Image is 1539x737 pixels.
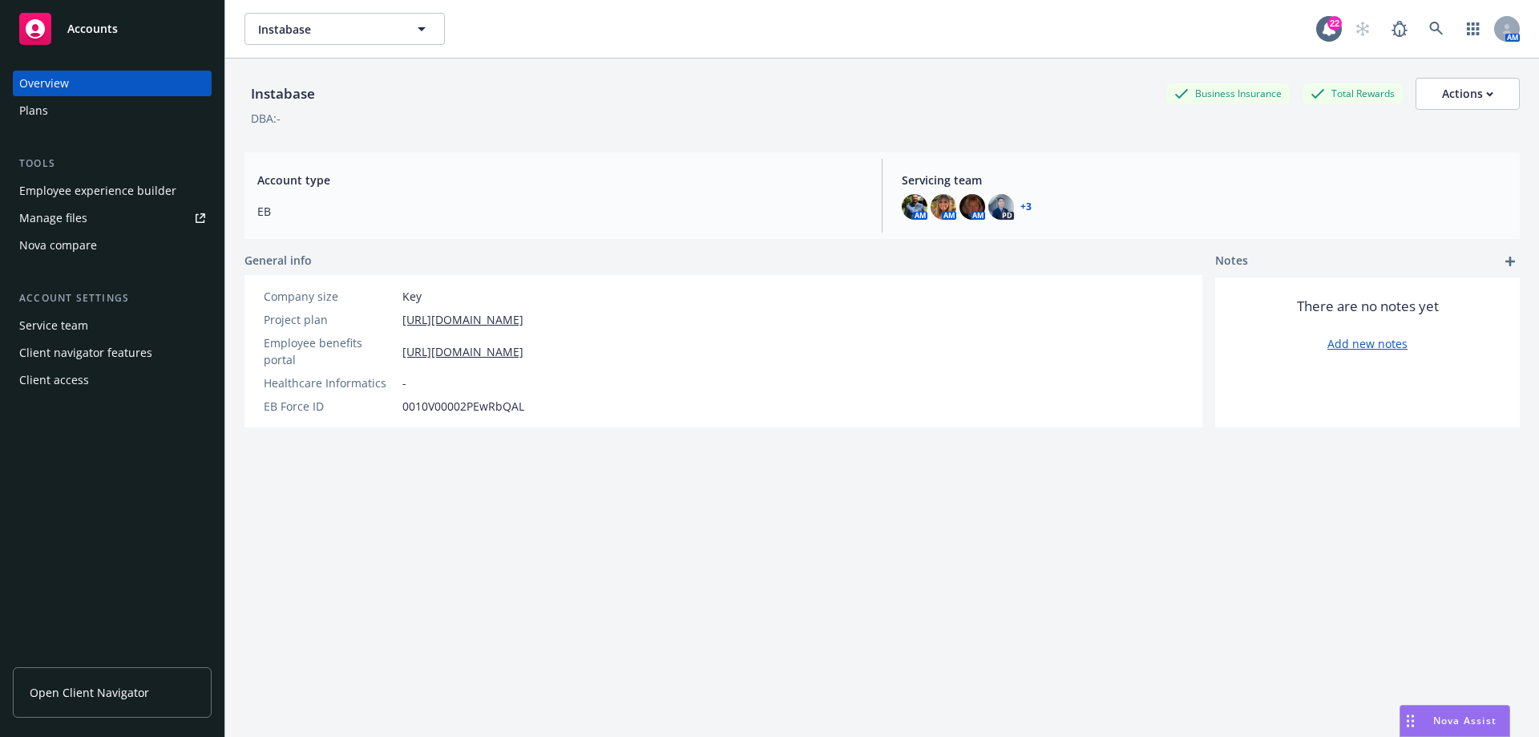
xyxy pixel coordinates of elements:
a: Switch app [1457,13,1489,45]
span: - [402,375,406,391]
button: Instabase [244,13,445,45]
a: add [1501,252,1520,271]
a: Nova compare [13,233,212,258]
div: Account settings [13,290,212,306]
div: Healthcare Informatics [264,375,396,391]
span: Nova Assist [1433,714,1497,727]
div: Drag to move [1400,706,1420,736]
span: 0010V00002PEwRbQAL [402,398,524,415]
div: Actions [1442,79,1493,109]
div: Instabase [244,83,321,104]
img: photo [988,194,1014,220]
div: Overview [19,71,69,96]
div: EB Force ID [264,398,396,415]
img: photo [931,194,956,220]
div: Employee experience builder [19,178,176,204]
a: Client navigator features [13,340,212,366]
span: General info [244,252,312,269]
div: Client access [19,367,89,393]
a: Start snowing [1347,13,1379,45]
img: photo [959,194,985,220]
div: 22 [1327,16,1342,30]
span: There are no notes yet [1297,297,1439,316]
a: Client access [13,367,212,393]
a: Add new notes [1327,335,1408,352]
div: Company size [264,288,396,305]
a: Report a Bug [1383,13,1416,45]
div: Service team [19,313,88,338]
span: EB [257,203,862,220]
div: Manage files [19,205,87,231]
span: Key [402,288,422,305]
div: Project plan [264,311,396,328]
span: Notes [1215,252,1248,271]
a: Manage files [13,205,212,231]
div: Business Insurance [1166,83,1290,103]
button: Nova Assist [1400,705,1510,737]
a: Plans [13,98,212,124]
div: Client navigator features [19,340,152,366]
a: Search [1420,13,1452,45]
a: Employee experience builder [13,178,212,204]
a: Accounts [13,6,212,51]
div: DBA: - [251,110,281,127]
a: Service team [13,313,212,338]
span: Servicing team [902,172,1507,188]
div: Nova compare [19,233,97,258]
a: [URL][DOMAIN_NAME] [402,343,523,360]
a: Overview [13,71,212,96]
span: Instabase [258,21,397,38]
div: Total Rewards [1303,83,1403,103]
span: Open Client Navigator [30,684,149,701]
img: photo [902,194,927,220]
div: Tools [13,156,212,172]
span: Account type [257,172,862,188]
a: +3 [1020,202,1032,212]
div: Employee benefits portal [264,334,396,368]
span: Accounts [67,22,118,35]
a: [URL][DOMAIN_NAME] [402,311,523,328]
button: Actions [1416,78,1520,110]
div: Plans [19,98,48,124]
